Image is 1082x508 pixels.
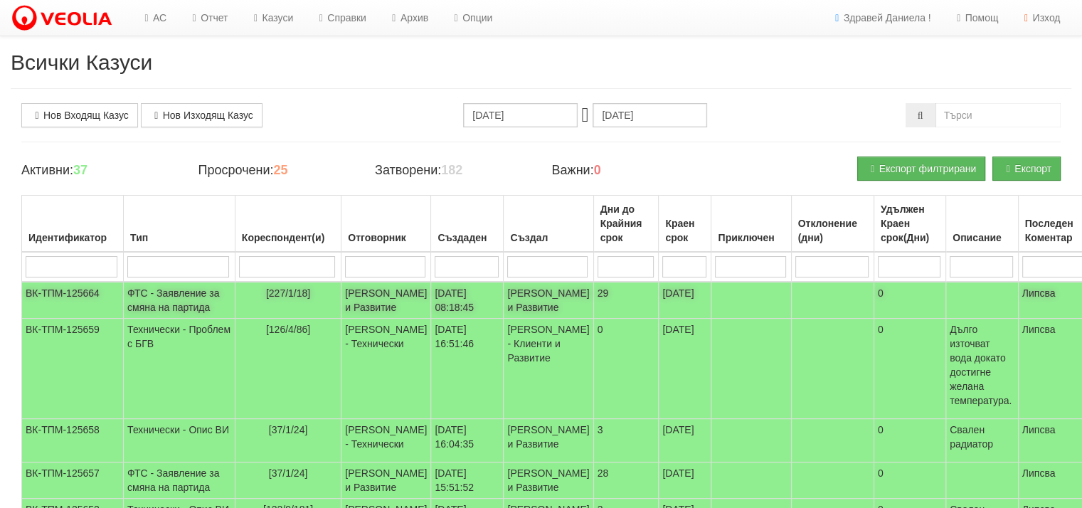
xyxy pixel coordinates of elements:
[504,282,593,319] td: [PERSON_NAME] и Развитие
[791,196,874,253] th: Отклонение (дни): No sort applied, activate to apply an ascending sort
[441,163,462,177] b: 182
[431,319,504,419] td: [DATE] 16:51:46
[598,467,609,479] span: 28
[504,419,593,462] td: [PERSON_NAME] и Развитие
[341,196,431,253] th: Отговорник: No sort applied, activate to apply an ascending sort
[141,103,262,127] a: Нов Изходящ Казус
[504,462,593,499] td: [PERSON_NAME] и Развитие
[504,196,593,253] th: Създал: No sort applied, activate to apply an ascending sort
[341,419,431,462] td: [PERSON_NAME] - Технически
[431,462,504,499] td: [DATE] 15:51:52
[11,4,119,33] img: VeoliaLogo.png
[662,213,707,248] div: Краен срок
[124,319,235,419] td: Технически - Проблем с БГВ
[26,228,120,248] div: Идентификатор
[431,419,504,462] td: [DATE] 16:04:35
[659,282,711,319] td: [DATE]
[946,196,1019,253] th: Описание: No sort applied, activate to apply an ascending sort
[266,324,310,335] span: [126/4/86]
[235,196,341,253] th: Кореспондент(и): No sort applied, activate to apply an ascending sort
[950,228,1014,248] div: Описание
[198,164,354,178] h4: Просрочени:
[22,462,124,499] td: ВК-ТПМ-125657
[874,319,945,419] td: 0
[594,163,601,177] b: 0
[124,196,235,253] th: Тип: No sort applied, activate to apply an ascending sort
[711,196,791,253] th: Приключен: No sort applied, activate to apply an ascending sort
[659,462,711,499] td: [DATE]
[878,199,942,248] div: Удължен Краен срок(Дни)
[874,282,945,319] td: 0
[1022,287,1056,299] span: Липсва
[22,319,124,419] td: ВК-ТПМ-125659
[874,462,945,499] td: 0
[124,419,235,462] td: Технически - Опис ВИ
[341,282,431,319] td: [PERSON_NAME] и Развитие
[11,51,1071,74] h2: Всички Казуси
[266,287,310,299] span: [227/1/18]
[857,157,985,181] button: Експорт филтрирани
[1022,424,1056,435] span: Липсва
[950,322,1014,408] p: Дълго източват вода докато достигне желана температура.
[659,196,711,253] th: Краен срок: No sort applied, activate to apply an ascending sort
[659,319,711,419] td: [DATE]
[341,462,431,499] td: [PERSON_NAME] и Развитие
[269,467,308,479] span: [37/1/24]
[22,419,124,462] td: ВК-ТПМ-125658
[874,419,945,462] td: 0
[935,103,1061,127] input: Търсене по Идентификатор, Бл/Вх/Ап, Тип, Описание, Моб. Номер, Имейл, Файл, Коментар,
[659,419,711,462] td: [DATE]
[992,157,1061,181] button: Експорт
[598,287,609,299] span: 29
[431,282,504,319] td: [DATE] 08:18:45
[552,164,708,178] h4: Важни:
[431,196,504,253] th: Създаден: No sort applied, activate to apply an ascending sort
[124,282,235,319] td: ФТС - Заявление за смяна на партида
[795,213,870,248] div: Отклонение (дни)
[593,196,659,253] th: Дни до Крайния срок: No sort applied, activate to apply an ascending sort
[375,164,531,178] h4: Затворени:
[22,282,124,319] td: ВК-ТПМ-125664
[1022,467,1056,479] span: Липсва
[21,164,177,178] h4: Активни:
[1022,324,1056,335] span: Липсва
[22,196,124,253] th: Идентификатор: No sort applied, activate to apply an ascending sort
[715,228,787,248] div: Приключен
[239,228,337,248] div: Кореспондент(и)
[874,196,945,253] th: Удължен Краен срок(Дни): No sort applied, activate to apply an ascending sort
[345,228,427,248] div: Отговорник
[950,423,1014,451] p: Свален радиатор
[124,462,235,499] td: ФТС - Заявление за смяна на партида
[435,228,499,248] div: Създаден
[598,424,603,435] span: 3
[341,319,431,419] td: [PERSON_NAME] - Технически
[127,228,231,248] div: Тип
[507,228,589,248] div: Създал
[273,163,287,177] b: 25
[269,424,308,435] span: [37/1/24]
[504,319,593,419] td: [PERSON_NAME] - Клиенти и Развитие
[21,103,138,127] a: Нов Входящ Казус
[598,199,655,248] div: Дни до Крайния срок
[598,324,603,335] span: 0
[73,163,87,177] b: 37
